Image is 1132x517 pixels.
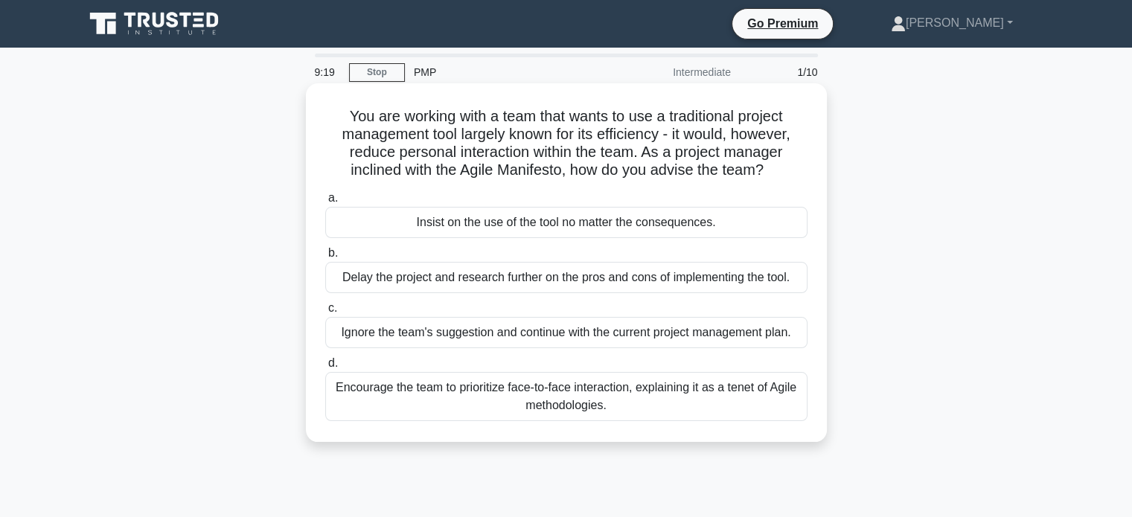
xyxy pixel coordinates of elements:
a: [PERSON_NAME] [855,8,1049,38]
span: b. [328,246,338,259]
div: PMP [405,57,610,87]
div: Encourage the team to prioritize face-to-face interaction, explaining it as a tenet of Agile meth... [325,372,808,421]
span: d. [328,356,338,369]
div: 1/10 [740,57,827,87]
div: Intermediate [610,57,740,87]
div: Delay the project and research further on the pros and cons of implementing the tool. [325,262,808,293]
a: Go Premium [738,14,827,33]
div: Insist on the use of the tool no matter the consequences. [325,207,808,238]
span: c. [328,301,337,314]
span: a. [328,191,338,204]
div: Ignore the team's suggestion and continue with the current project management plan. [325,317,808,348]
a: Stop [349,63,405,82]
h5: You are working with a team that wants to use a traditional project management tool largely known... [324,107,809,180]
div: 9:19 [306,57,349,87]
